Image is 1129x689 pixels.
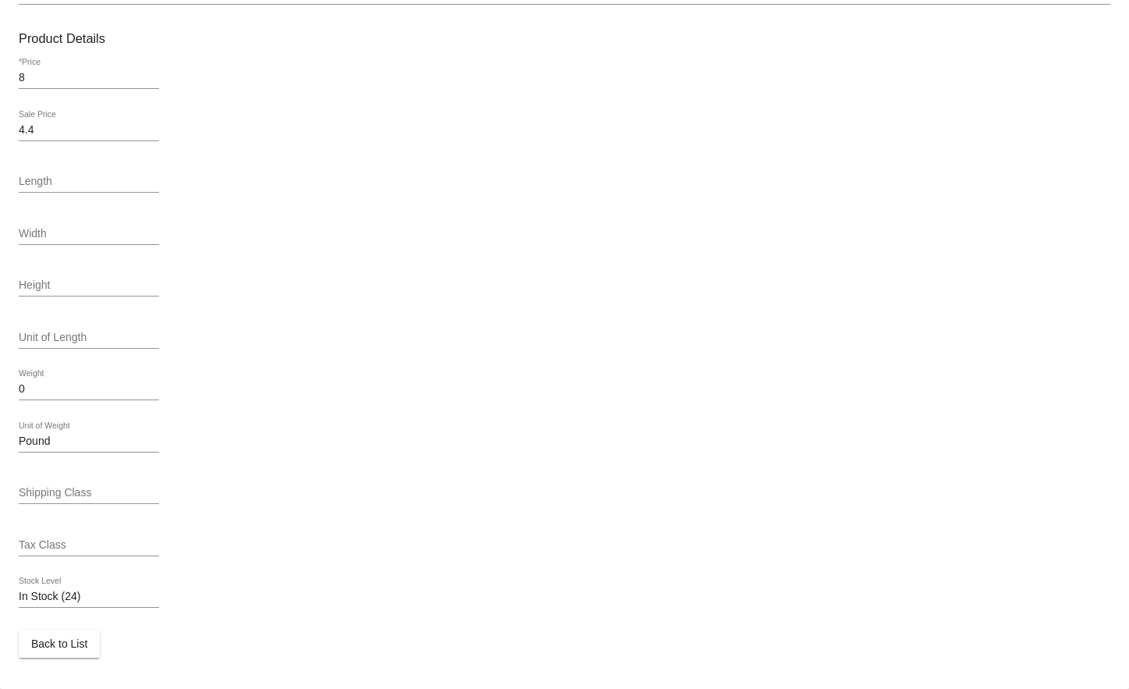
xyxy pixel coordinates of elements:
[19,279,159,292] input: Height
[19,176,159,188] input: Length
[19,332,159,344] input: Unit of Length
[19,228,159,240] input: Width
[19,124,159,137] input: Sale Price
[19,630,100,658] button: Back to List
[19,435,159,448] input: Unit of Weight
[19,383,159,396] input: Weight
[19,72,159,84] input: *Price
[19,539,159,552] input: Tax Class
[19,31,1110,46] h3: Product Details
[19,591,159,603] input: Stock Level
[19,487,159,499] input: Shipping Class
[31,638,87,650] span: Back to List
